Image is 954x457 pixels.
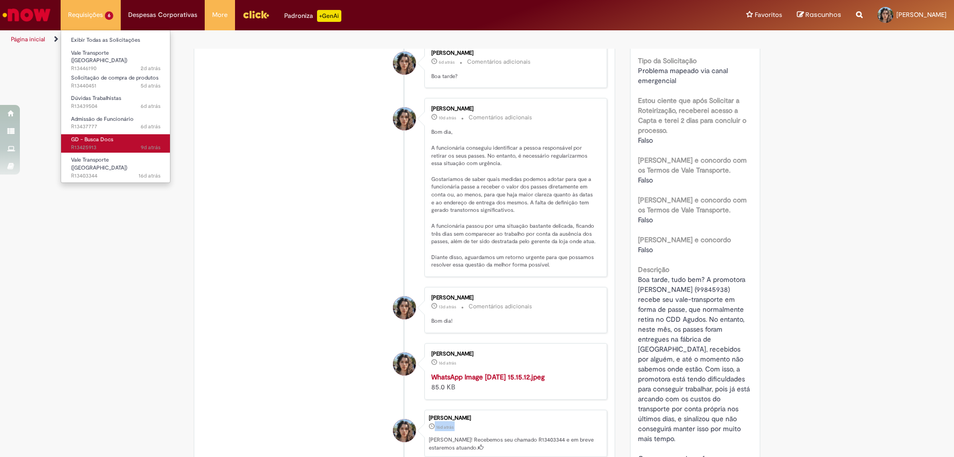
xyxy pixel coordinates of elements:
[61,114,170,132] a: Aberto R13437777 : Admissão de Funcionário
[141,123,160,130] span: 6d atrás
[431,351,597,357] div: [PERSON_NAME]
[436,424,454,430] span: 16d atrás
[139,172,160,180] span: 16d atrás
[439,115,456,121] span: 10d atrás
[139,172,160,180] time: 12/08/2025 13:24:14
[141,144,160,151] time: 18/08/2025 16:46:13
[638,176,653,184] span: Falso
[71,123,160,131] span: R13437777
[61,73,170,91] a: Aberto R13440451 : Solicitação de compra de produtos
[141,102,160,110] span: 6d atrás
[439,360,456,366] span: 16d atrás
[393,107,416,130] div: Julia Rodrigues Ortunho Pavani
[439,59,455,65] span: 6d atrás
[11,35,45,43] a: Página inicial
[7,30,629,49] ul: Trilhas de página
[439,115,456,121] time: 18/08/2025 10:14:55
[141,123,160,130] time: 21/08/2025 17:26:35
[638,235,731,244] b: [PERSON_NAME] e concordo
[61,48,170,69] a: Aberto R13446190 : Vale Transporte (VT)
[61,134,170,153] a: Aberto R13425913 : GD - Busca Docs
[71,82,160,90] span: R13440451
[439,304,456,310] span: 13d atrás
[638,66,730,85] span: Problema mapeado via canal emergencial
[638,156,747,175] b: [PERSON_NAME] e concordo com os Termos de Vale Transporte.
[128,10,197,20] span: Despesas Corporativas
[141,82,160,90] span: 5d atrás
[393,353,416,375] div: Julia Rodrigues Ortunho Pavani
[71,172,160,180] span: R13403344
[439,304,456,310] time: 15/08/2025 10:38:14
[393,296,416,319] div: Julia Rodrigues Ortunho Pavani
[431,73,597,81] p: Boa tarde?
[431,50,597,56] div: [PERSON_NAME]
[431,317,597,325] p: Bom dia!
[638,215,653,224] span: Falso
[638,195,747,214] b: [PERSON_NAME] e concordo com os Termos de Vale Transporte.
[61,93,170,111] a: Aberto R13439504 : Dúvidas Trabalhistas
[638,136,653,145] span: Falso
[141,65,160,72] time: 25/08/2025 20:08:35
[638,245,653,254] span: Falso
[429,415,602,421] div: [PERSON_NAME]
[212,10,228,20] span: More
[469,113,532,122] small: Comentários adicionais
[71,136,113,143] span: GD - Busca Docs
[431,372,597,392] div: 85.0 KB
[805,10,841,19] span: Rascunhos
[797,10,841,20] a: Rascunhos
[68,10,103,20] span: Requisições
[242,7,269,22] img: click_logo_yellow_360x200.png
[141,82,160,90] time: 22/08/2025 15:27:39
[393,419,416,442] div: Julia Rodrigues Ortunho Pavani
[61,155,170,176] a: Aberto R13403344 : Vale Transporte (VT)
[141,144,160,151] span: 9d atrás
[61,35,170,46] a: Exibir Todas as Solicitações
[71,74,159,82] span: Solicitação de compra de produtos
[755,10,782,20] span: Favoritos
[71,115,134,123] span: Admissão de Funcionário
[1,5,52,25] img: ServiceNow
[439,360,456,366] time: 12/08/2025 13:23:35
[431,106,597,112] div: [PERSON_NAME]
[71,144,160,152] span: R13425913
[71,49,127,65] span: Vale Transporte ([GEOGRAPHIC_DATA])
[638,96,746,135] b: Estou ciente que após Solicitar a Roteirização, receberei acesso a Capta e terei 2 dias para conc...
[431,295,597,301] div: [PERSON_NAME]
[105,11,113,20] span: 6
[71,94,121,102] span: Dúvidas Trabalhistas
[469,302,532,311] small: Comentários adicionais
[61,30,170,183] ul: Requisições
[638,56,697,65] b: Tipo da Solicitação
[317,10,341,22] p: +GenAi
[439,59,455,65] time: 21/08/2025 15:56:04
[71,156,127,172] span: Vale Transporte ([GEOGRAPHIC_DATA])
[429,436,602,452] p: [PERSON_NAME]! Recebemos seu chamado R13403344 e em breve estaremos atuando.
[141,102,160,110] time: 22/08/2025 11:40:38
[431,128,597,269] p: Bom dia, A funcionária conseguiu identificar a pessoa responsável por retirar os seus passes. No ...
[467,58,531,66] small: Comentários adicionais
[71,65,160,73] span: R13446190
[431,372,545,381] a: WhatsApp Image [DATE] 15.15.12.jpeg
[638,265,669,274] b: Descrição
[284,10,341,22] div: Padroniza
[896,10,947,19] span: [PERSON_NAME]
[141,65,160,72] span: 2d atrás
[393,52,416,75] div: Julia Rodrigues Ortunho Pavani
[71,102,160,110] span: R13439504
